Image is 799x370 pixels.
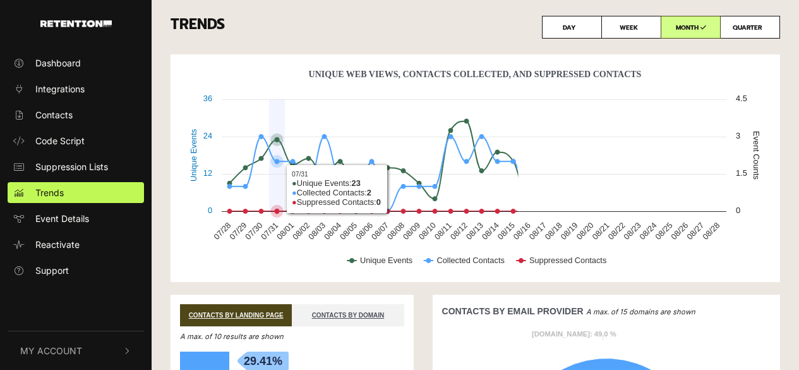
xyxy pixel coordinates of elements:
[8,234,144,255] a: Reactivate
[180,64,770,279] svg: Unique Web Views, Contacts Collected, And Suppressed Contacts
[35,264,69,277] span: Support
[8,52,144,73] a: Dashboard
[8,130,144,151] a: Code Script
[322,221,343,242] text: 08/04
[653,221,674,242] text: 08/25
[35,56,81,70] span: Dashboard
[442,306,584,316] strong: CONTACTS BY EMAIL PROVIDER
[35,186,64,199] span: Trends
[601,16,661,39] label: WEEK
[292,304,404,326] a: CONTACTS BY DOMAIN
[606,221,627,242] text: 08/22
[338,221,359,242] text: 08/05
[8,260,144,281] a: Support
[448,221,469,242] text: 08/12
[529,256,606,265] text: Suppressed Contacts
[35,108,73,121] span: Contacts
[436,256,504,265] text: Collected Contacts
[590,221,611,242] text: 08/21
[543,221,564,242] text: 08/18
[464,221,485,242] text: 08/13
[736,206,740,215] text: 0
[35,160,108,173] span: Suppression Lists
[700,221,721,242] text: 08/28
[259,221,280,242] text: 07/31
[227,221,248,242] text: 07/29
[203,131,212,140] text: 24
[35,238,80,251] span: Reactivate
[40,20,112,27] img: Retention.com
[8,156,144,177] a: Suppression Lists
[203,168,212,178] text: 12
[208,206,212,215] text: 0
[512,221,532,242] text: 08/16
[720,16,780,39] label: QUARTER
[385,221,406,242] text: 08/08
[309,70,642,79] text: Unique Web Views, Contacts Collected, And Suppressed Contacts
[736,131,740,140] text: 3
[586,307,695,316] em: A max. of 15 domains are shown
[20,344,82,357] span: My Account
[532,330,590,338] tspan: [DOMAIN_NAME]
[574,221,595,242] text: 08/20
[243,221,264,242] text: 07/30
[360,256,412,265] text: Unique Events
[433,221,454,242] text: 08/11
[8,104,144,125] a: Contacts
[401,221,422,242] text: 08/09
[736,94,747,103] text: 4.5
[542,16,602,39] label: DAY
[291,221,311,242] text: 08/02
[275,221,296,242] text: 08/01
[8,331,144,370] button: My Account
[8,208,144,229] a: Event Details
[212,221,232,242] text: 07/28
[171,16,780,39] h3: TRENDS
[203,94,212,103] text: 36
[480,221,501,242] text: 08/14
[35,212,89,225] span: Event Details
[558,221,579,242] text: 08/19
[532,330,616,338] text: : 49.0 %
[35,82,85,96] span: Integrations
[736,168,747,178] text: 1.5
[8,182,144,203] a: Trends
[306,221,327,242] text: 08/03
[180,304,292,326] a: CONTACTS BY LANDING PAGE
[527,221,548,242] text: 08/17
[8,78,144,99] a: Integrations
[637,221,658,242] text: 08/24
[669,221,690,242] text: 08/26
[752,131,761,180] text: Event Counts
[369,221,390,242] text: 08/07
[622,221,642,242] text: 08/23
[661,16,721,39] label: MONTH
[496,221,517,242] text: 08/15
[417,221,438,242] text: 08/10
[354,221,375,242] text: 08/06
[685,221,706,242] text: 08/27
[180,332,284,341] em: A max. of 10 results are shown
[189,129,198,182] text: Unique Events
[35,134,85,147] span: Code Script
